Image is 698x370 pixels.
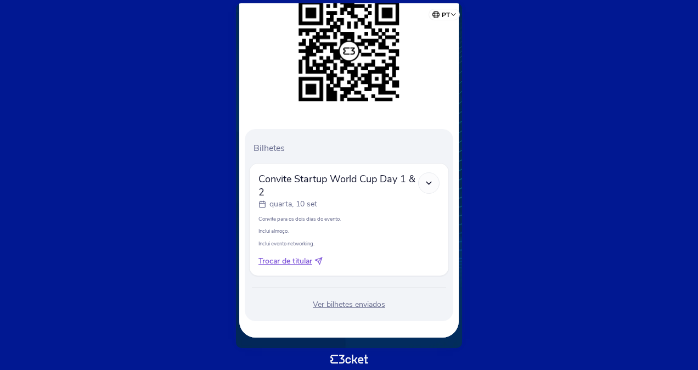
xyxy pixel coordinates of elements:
[258,215,440,222] p: Convite para os dois dias do evento.
[258,240,440,247] p: Inclui evento networking.
[258,256,312,267] span: Trocar de titular
[269,199,317,210] p: quarta, 10 set
[254,142,449,154] p: Bilhetes
[258,227,440,234] p: Inclui almoço.
[258,172,418,199] span: Convite Startup World Cup Day 1 & 2
[249,299,449,310] div: Ver bilhetes enviados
